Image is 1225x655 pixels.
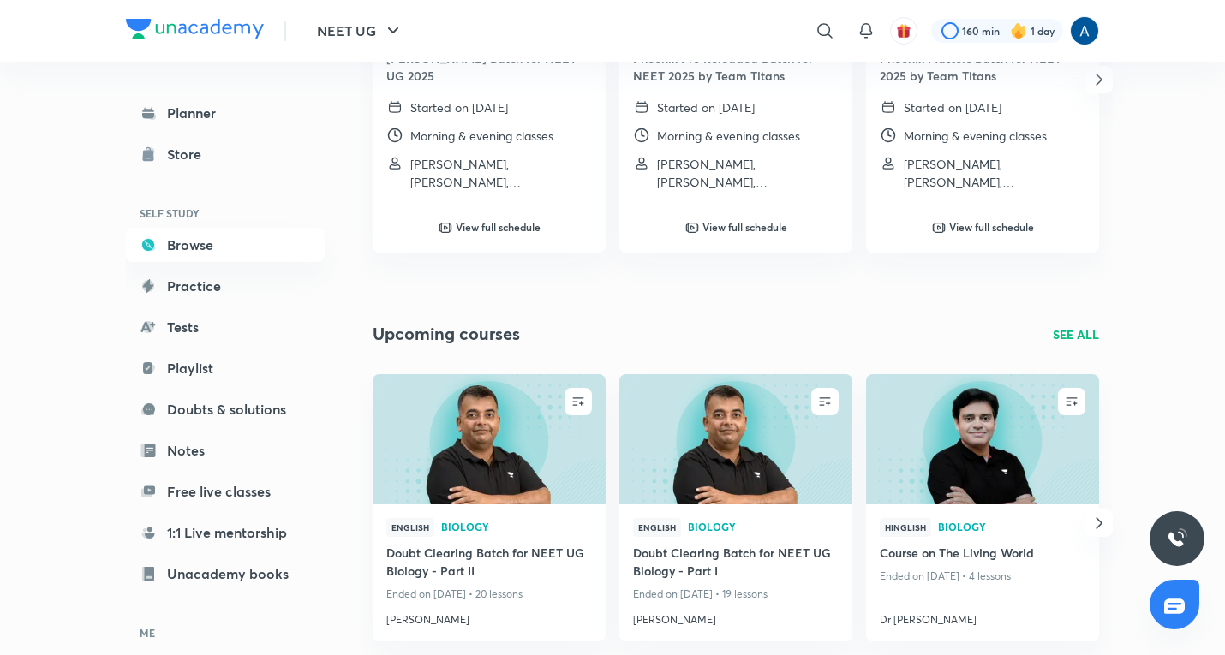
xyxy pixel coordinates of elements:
p: Pushkar Kumar, Shivam Pandey, Anup Kumar Mishra and 5 more [410,155,592,191]
a: Company Logo [126,19,264,44]
span: Biology [688,521,839,532]
a: [PERSON_NAME] [633,605,839,628]
img: new-thumbnail [617,372,854,505]
a: Doubt Clearing Batch for NEET UG Biology - Part I [633,544,839,583]
a: 1:1 Live mentorship [126,515,325,550]
h6: View full schedule [456,219,541,235]
button: NEET UG [307,14,414,48]
a: Biology [441,521,592,533]
p: Morning & evening classes [657,127,800,145]
a: Tests [126,310,325,344]
span: English [633,518,681,537]
span: Hinglish [880,518,931,537]
p: Started on [DATE] [904,98,1001,116]
a: Doubt Clearing Batch for NEET UG Biology - Part II [386,544,592,583]
h6: ME [126,618,325,647]
h6: View full schedule [702,219,787,235]
h6: View full schedule [949,219,1034,235]
a: Free live classes [126,474,325,509]
div: Store [167,144,212,164]
img: play [685,221,699,235]
h4: Phoenix Pro Reloaded Batch for NEET 2025 by Team Titans [633,49,839,85]
p: Morning & evening classes [410,127,553,145]
a: Planner [126,96,325,130]
p: Ended on [DATE] • 19 lessons [633,583,839,605]
a: Browse [126,228,325,262]
h4: Phoenix Masters Batch for NEET 2025 by Team Titans [880,49,1085,85]
a: Store [126,137,325,171]
a: Playlist [126,351,325,385]
a: Course on The Living World [880,544,1085,565]
a: [PERSON_NAME] [386,605,592,628]
img: Anees Ahmed [1070,16,1099,45]
a: new-thumbnail [619,374,852,504]
h2: Upcoming courses [373,321,520,347]
a: SEE ALL [1053,325,1099,343]
p: Morning & evening classes [904,127,1047,145]
span: English [386,518,434,537]
p: Started on [DATE] [410,98,508,116]
p: Started on [DATE] [657,98,755,116]
h6: SELF STUDY [126,199,325,228]
a: Unacademy books [126,557,325,591]
h4: [PERSON_NAME] Batch for NEET UG 2025 [386,49,592,85]
p: Pushkar Kumar, Shivam Pandey, Anup Kumar Mishra and 6 more [904,155,1085,191]
img: play [439,221,452,235]
img: ttu [1167,528,1187,549]
span: Biology [938,521,1085,532]
img: avatar [896,23,911,39]
a: Practice [126,269,325,303]
p: Pushkar Kumar, Shivam Pandey, Anup Kumar Mishra and 6 more [657,155,839,191]
p: Ended on [DATE] • 4 lessons [880,565,1085,587]
button: avatar [890,17,917,45]
a: new-thumbnail [373,374,606,504]
img: play [932,221,946,235]
img: streak [1010,22,1027,39]
a: Biology [938,521,1085,533]
img: new-thumbnail [863,372,1101,505]
img: Company Logo [126,19,264,39]
p: Ended on [DATE] • 20 lessons [386,583,592,605]
a: Doubts & solutions [126,392,325,426]
a: Dr [PERSON_NAME] [880,605,1085,628]
a: Biology [688,521,839,533]
span: Biology [441,521,592,532]
a: Notes [126,433,325,467]
a: new-thumbnail [866,374,1099,504]
img: new-thumbnail [370,372,607,505]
